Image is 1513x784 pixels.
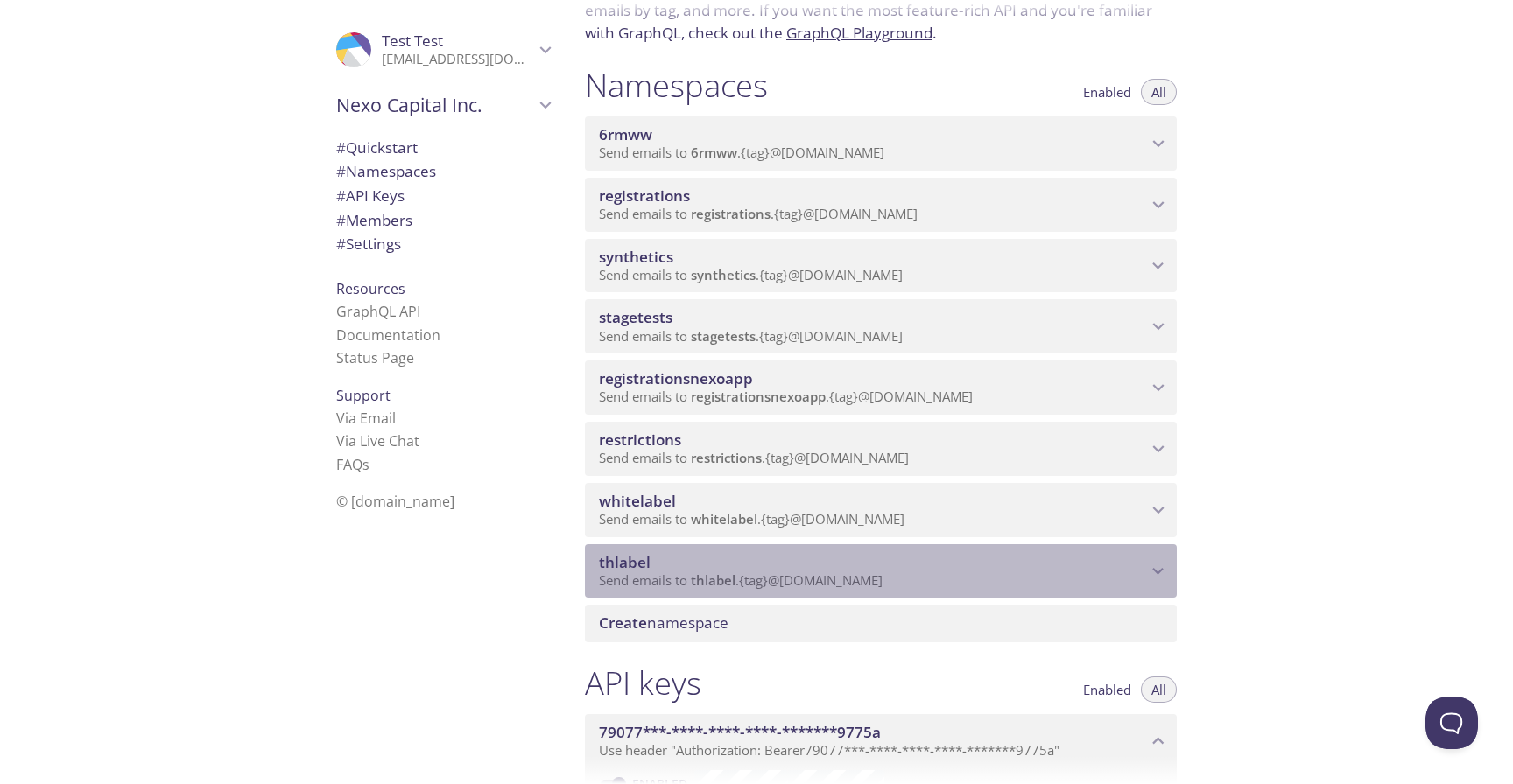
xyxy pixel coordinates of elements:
a: Status Page [336,348,414,367]
div: restrictions namespace [585,422,1177,476]
span: registrations [599,185,690,206]
span: Send emails to . {tag} @[DOMAIN_NAME] [599,449,909,466]
div: thlabel namespace [585,544,1177,598]
div: Members [322,208,564,233]
span: stagetests [599,307,672,327]
div: Test Test [322,21,564,79]
div: whitelabel namespace [585,483,1177,537]
span: 6rmww [691,143,737,161]
span: # [336,234,346,254]
div: Create namespace [585,605,1177,641]
div: registrations namespace [585,178,1177,232]
span: registrationsnexoapp [599,368,753,388]
span: restrictions [599,430,681,450]
span: Members [336,210,412,230]
a: Via Email [336,409,396,428]
span: Create [599,612,647,633]
span: 6rmww [599,124,652,144]
a: FAQ [336,455,369,474]
div: synthetics namespace [585,239,1177,293]
div: registrationsnexoapp namespace [585,360,1177,415]
span: Send emails to . {tag} @[DOMAIN_NAME] [599,266,903,283]
span: restrictions [691,449,762,466]
span: synthetics [691,266,756,283]
span: Settings [336,234,401,254]
button: All [1141,676,1177,703]
span: # [336,185,346,206]
span: Namespaces [336,161,436,181]
div: stagetests namespace [585,299,1177,353]
span: Quickstart [336,137,418,157]
button: Enabled [1073,79,1142,105]
span: synthetics [599,247,673,267]
a: Documentation [336,325,440,345]
div: Quickstart [322,136,564,160]
span: registrations [691,205,771,222]
span: thlabel [599,552,651,572]
span: Resources [336,279,405,298]
span: Send emails to . {tag} @[DOMAIN_NAME] [599,143,884,161]
div: Namespaces [322,159,564,184]
div: Nexo Capital Inc. [322,82,564,128]
span: whitelabel [599,491,676,511]
div: 6rmww namespace [585,116,1177,171]
span: # [336,210,346,230]
span: Send emails to . {tag} @[DOMAIN_NAME] [599,327,903,345]
span: Send emails to . {tag} @[DOMAIN_NAME] [599,510,904,528]
span: registrationsnexoapp [691,388,826,405]
h1: API keys [585,663,701,703]
span: © [DOMAIN_NAME] [336,492,454,511]
span: Test Test [382,31,443,51]
iframe: Help Scout Beacon - Open [1425,696,1478,749]
a: GraphQL Playground [786,23,932,43]
h1: Namespaces [585,66,768,105]
button: Enabled [1073,676,1142,703]
span: # [336,137,346,157]
span: Support [336,386,391,405]
span: # [336,161,346,181]
span: Send emails to . {tag} @[DOMAIN_NAME] [599,205,918,222]
button: All [1141,79,1177,105]
span: Nexo Capital Inc. [336,93,534,117]
span: whitelabel [691,510,757,528]
span: namespace [599,612,728,633]
a: GraphQL API [336,302,420,321]
span: stagetests [691,327,756,345]
span: Send emails to . {tag} @[DOMAIN_NAME] [599,571,883,589]
span: s [362,455,369,474]
span: API Keys [336,185,405,206]
div: API Keys [322,184,564,208]
div: Team Settings [322,232,564,256]
a: Via Live Chat [336,431,419,451]
span: Send emails to . {tag} @[DOMAIN_NAME] [599,388,973,405]
p: [EMAIL_ADDRESS][DOMAIN_NAME] [382,51,534,68]
span: thlabel [691,571,735,589]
